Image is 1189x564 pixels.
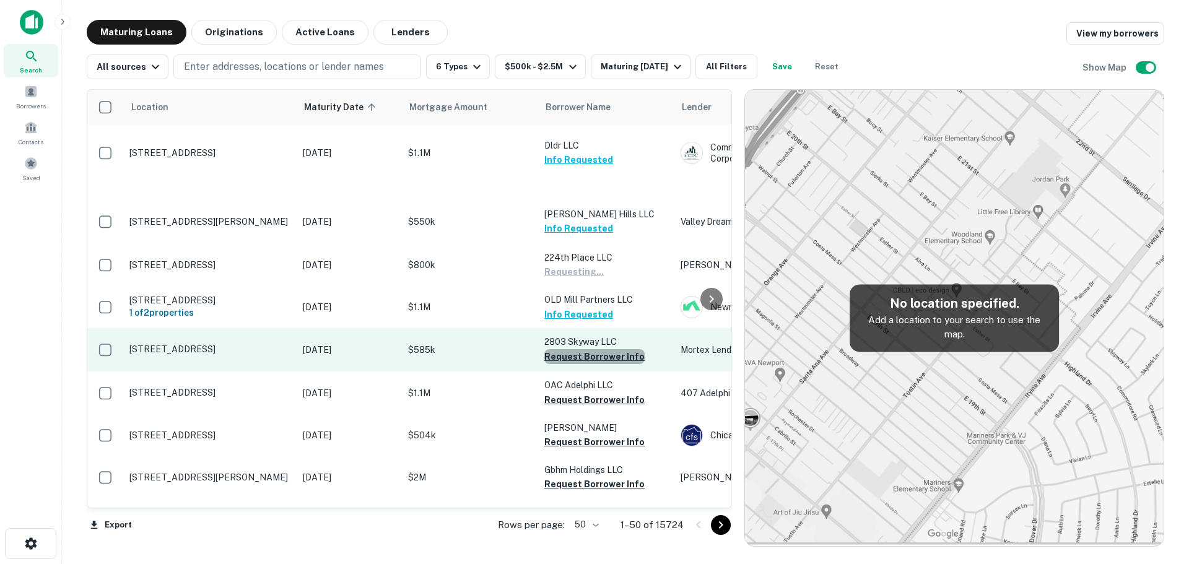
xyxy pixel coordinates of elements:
[544,221,613,236] button: Info Requested
[860,294,1049,313] h5: No location specified.
[129,344,290,355] p: [STREET_ADDRESS]
[682,100,712,115] span: Lender
[544,152,613,167] button: Info Requested
[601,59,685,74] div: Maturing [DATE]
[87,20,186,45] button: Maturing Loans
[807,54,847,79] button: Reset
[97,59,163,74] div: All sources
[131,100,168,115] span: Location
[544,463,668,477] p: Gbhm Holdings LLC
[408,471,532,484] p: $2M
[303,300,396,314] p: [DATE]
[129,216,290,227] p: [STREET_ADDRESS][PERSON_NAME]
[408,300,532,314] p: $1.1M
[303,386,396,400] p: [DATE]
[129,147,290,158] p: [STREET_ADDRESS]
[544,506,668,520] p: 6S Properties LLC
[303,428,396,442] p: [DATE]
[297,90,402,124] th: Maturity Date
[303,146,396,160] p: [DATE]
[123,90,297,124] th: Location
[762,54,802,79] button: Save your search to get updates of matches that match your search criteria.
[408,343,532,357] p: $585k
[129,295,290,306] p: [STREET_ADDRESS]
[4,44,58,77] a: Search
[129,387,290,398] p: [STREET_ADDRESS]
[544,378,668,392] p: OAC Adelphi LLC
[408,146,532,160] p: $1.1M
[711,515,731,535] button: Go to next page
[544,349,645,364] button: Request Borrower Info
[426,54,490,79] button: 6 Types
[621,518,684,532] p: 1–50 of 15724
[408,386,532,400] p: $1.1M
[129,259,290,271] p: [STREET_ADDRESS]
[681,343,866,357] p: Mortex Lending LTD
[681,258,866,272] p: [PERSON_NAME]
[408,215,532,228] p: $550k
[544,335,668,349] p: 2803 Skyway LLC
[303,258,396,272] p: [DATE]
[681,386,866,400] p: 407 Adelphi Lender LLC
[1127,425,1189,485] iframe: Chat Widget
[4,152,58,185] a: Saved
[304,100,380,115] span: Maturity Date
[681,296,866,318] div: Newrez
[570,516,601,534] div: 50
[544,421,668,435] p: [PERSON_NAME]
[544,251,668,264] p: 224th Place LLC
[19,137,43,147] span: Contacts
[538,90,674,124] th: Borrower Name
[495,54,585,79] button: $500k - $2.5M
[681,215,866,228] p: Valley Dream Homes LLC
[184,59,384,74] p: Enter addresses, locations or lender names
[173,54,421,79] button: Enter addresses, locations or lender names
[402,90,538,124] th: Mortgage Amount
[16,101,46,111] span: Borrowers
[745,90,1164,546] img: map-placeholder.webp
[544,393,645,407] button: Request Borrower Info
[4,116,58,149] a: Contacts
[695,54,757,79] button: All Filters
[408,428,532,442] p: $504k
[544,293,668,306] p: OLD Mill Partners LLC
[20,10,43,35] img: capitalize-icon.png
[87,54,168,79] button: All sources
[303,471,396,484] p: [DATE]
[409,100,503,115] span: Mortgage Amount
[546,100,611,115] span: Borrower Name
[681,142,866,164] div: Community Capital Development Corporation
[1082,61,1128,74] h6: Show Map
[408,258,532,272] p: $800k
[681,424,866,446] div: Chicago Financial Services, Inc.
[87,516,135,534] button: Export
[22,173,40,183] span: Saved
[544,307,613,322] button: Info Requested
[681,142,702,163] img: picture
[129,472,290,483] p: [STREET_ADDRESS][PERSON_NAME]
[681,425,702,446] img: picture
[860,313,1049,342] p: Add a location to your search to use the map.
[544,477,645,492] button: Request Borrower Info
[544,207,668,221] p: [PERSON_NAME] Hills LLC
[544,139,668,152] p: Dldr LLC
[498,518,565,532] p: Rows per page:
[191,20,277,45] button: Originations
[303,215,396,228] p: [DATE]
[674,90,873,124] th: Lender
[129,430,290,441] p: [STREET_ADDRESS]
[544,435,645,449] button: Request Borrower Info
[591,54,690,79] button: Maturing [DATE]
[4,80,58,113] a: Borrowers
[373,20,448,45] button: Lenders
[681,471,866,484] p: [PERSON_NAME]
[20,65,42,75] span: Search
[129,306,290,319] h6: 1 of 2 properties
[282,20,368,45] button: Active Loans
[1066,22,1164,45] a: View my borrowers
